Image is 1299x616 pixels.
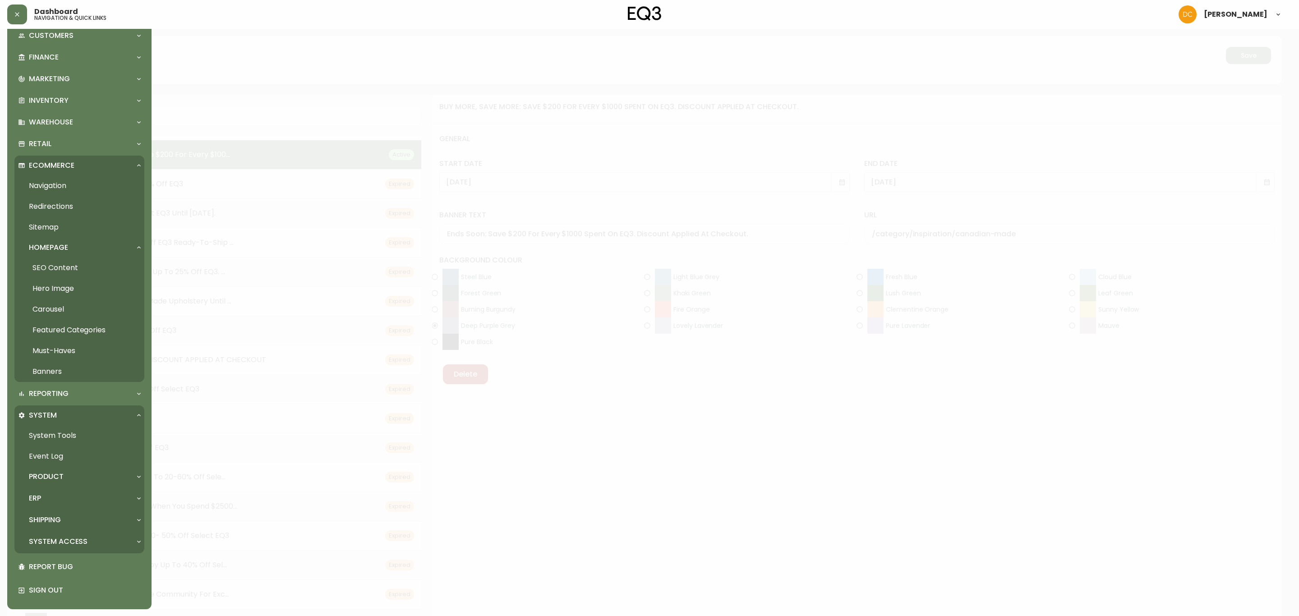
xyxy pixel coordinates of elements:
[14,510,144,530] div: Shipping
[29,389,69,399] p: Reporting
[14,91,144,110] div: Inventory
[29,161,74,170] p: Ecommerce
[14,488,144,508] div: ERP
[14,579,144,602] div: Sign Out
[29,410,57,420] p: System
[29,117,73,127] p: Warehouse
[14,405,144,425] div: System
[29,537,88,547] p: System Access
[34,15,106,21] h5: navigation & quick links
[14,361,144,382] a: Banners
[29,31,74,41] p: Customers
[14,340,144,361] a: Must-Haves
[29,562,141,572] p: Report Bug
[14,69,144,89] div: Marketing
[29,139,51,149] p: Retail
[14,196,144,217] a: Redirections
[14,384,144,404] div: Reporting
[29,96,69,106] p: Inventory
[14,134,144,154] div: Retail
[14,278,144,299] a: Hero Image
[14,299,144,320] a: Carousel
[29,74,70,84] p: Marketing
[14,320,144,340] a: Featured Categories
[1179,5,1197,23] img: 7eb451d6983258353faa3212700b340b
[29,52,59,62] p: Finance
[14,238,144,257] div: Homepage
[14,257,144,278] a: SEO Content
[14,156,144,175] div: Ecommerce
[34,8,78,15] span: Dashboard
[29,515,61,525] p: Shipping
[628,6,661,21] img: logo
[14,425,144,446] a: System Tools
[14,467,144,487] div: Product
[1204,11,1267,18] span: [PERSON_NAME]
[14,47,144,67] div: Finance
[14,175,144,196] a: Navigation
[14,26,144,46] div: Customers
[29,472,64,482] p: Product
[14,446,144,467] a: Event Log
[14,555,144,579] div: Report Bug
[29,585,141,595] p: Sign Out
[14,217,144,238] a: Sitemap
[14,112,144,132] div: Warehouse
[14,532,144,552] div: System Access
[29,243,68,253] p: Homepage
[29,493,41,503] p: ERP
